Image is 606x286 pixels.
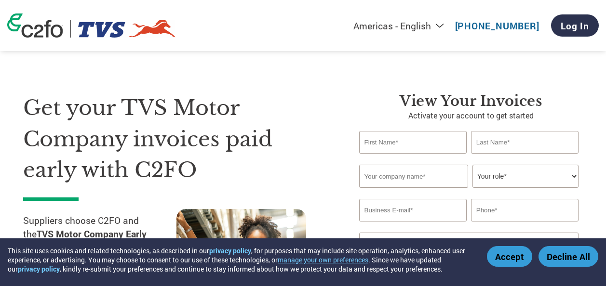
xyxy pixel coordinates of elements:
[471,222,579,229] div: Inavlid Phone Number
[18,264,60,273] a: privacy policy
[359,131,467,154] input: First Name*
[359,222,467,229] div: Inavlid Email Address
[209,246,251,255] a: privacy policy
[78,20,176,38] img: TVS Motor Company
[23,92,330,186] h1: Get your TVS Motor Company invoices paid early with C2FO
[359,199,467,221] input: Invalid Email format
[278,255,368,264] button: manage your own preferences
[471,131,579,154] input: Last Name*
[539,246,598,267] button: Decline All
[471,199,579,221] input: Phone*
[472,165,579,188] select: Title/Role
[487,246,532,267] button: Accept
[359,110,583,121] p: Activate your account to get started
[8,246,473,273] div: This site uses cookies and related technologies, as described in our , for purposes that may incl...
[23,228,147,254] strong: TVS Motor Company Early Payment Program
[471,155,579,161] div: Invalid last name or last name is too long
[359,189,579,195] div: Invalid company name or company name is too long
[359,92,583,110] h3: View Your Invoices
[455,20,539,32] a: [PHONE_NUMBER]
[7,13,63,38] img: c2fo logo
[551,14,599,37] a: Log In
[359,165,468,188] input: Your company name*
[359,155,467,161] div: Invalid first name or first name is too long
